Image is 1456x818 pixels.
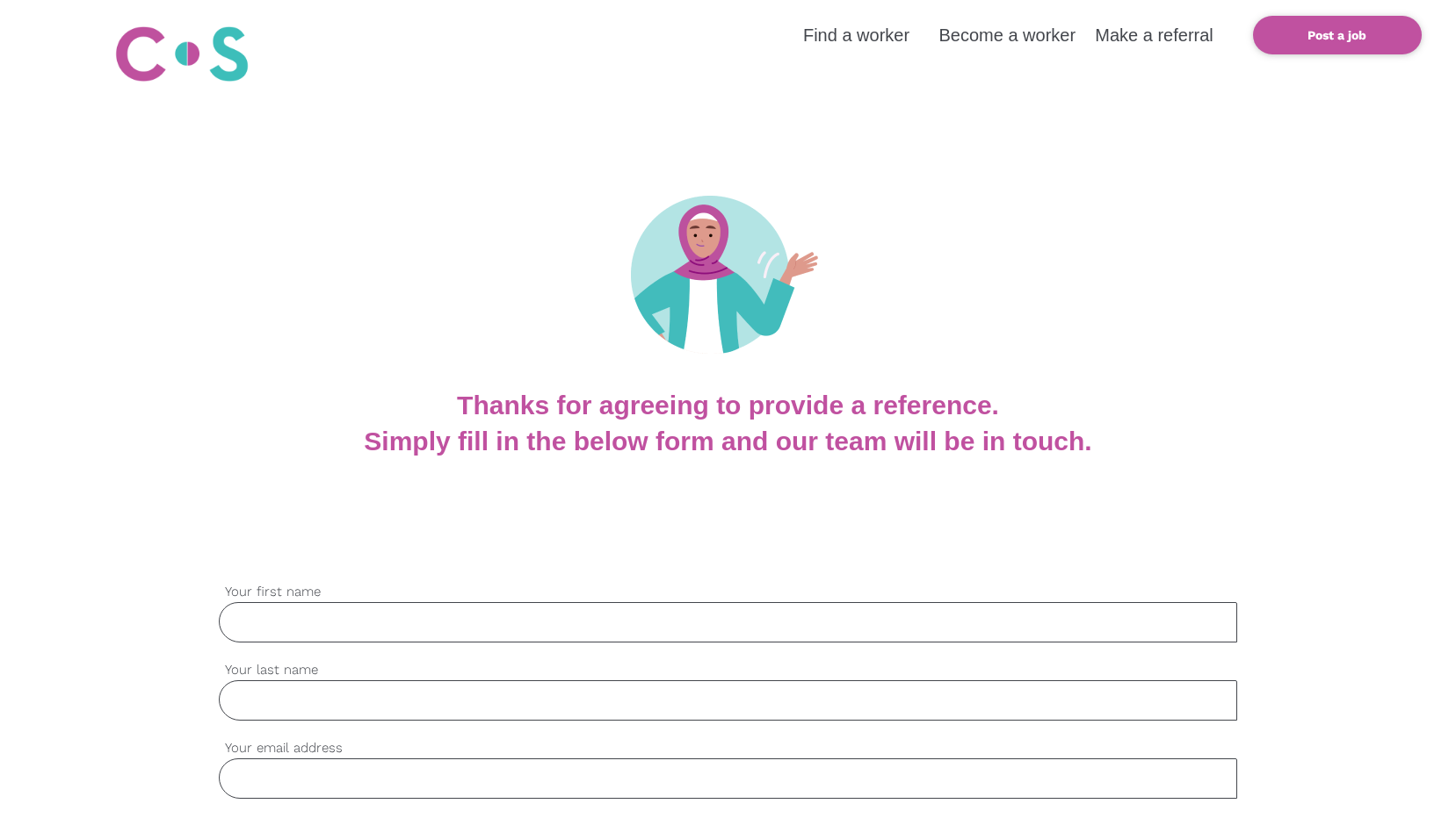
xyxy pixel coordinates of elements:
label: Your email address [219,738,1238,758]
a: Make a referral [1095,25,1213,45]
b: Thanks for agreeing to provide a reference. [457,391,999,420]
b: Simply fill in the below form and our team will be in touch. [364,427,1091,456]
label: Your first name [219,582,1238,602]
a: Find a worker [803,25,909,45]
a: Post a job [1253,16,1422,54]
b: Post a job [1308,28,1366,42]
a: Become a worker [938,25,1076,45]
label: Your last name [219,660,1238,680]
